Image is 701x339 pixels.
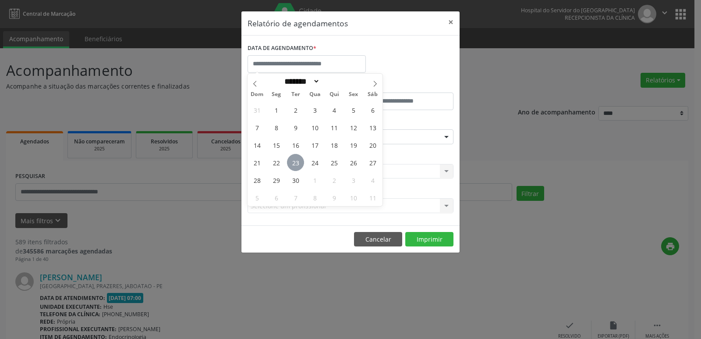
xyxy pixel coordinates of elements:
[268,101,285,118] span: Setembro 1, 2025
[287,136,304,153] span: Setembro 16, 2025
[326,171,343,189] span: Outubro 2, 2025
[287,171,304,189] span: Setembro 30, 2025
[326,154,343,171] span: Setembro 25, 2025
[326,101,343,118] span: Setembro 4, 2025
[268,171,285,189] span: Setembro 29, 2025
[248,136,266,153] span: Setembro 14, 2025
[248,154,266,171] span: Setembro 21, 2025
[363,92,382,97] span: Sáb
[286,92,305,97] span: Ter
[442,11,460,33] button: Close
[364,119,381,136] span: Setembro 13, 2025
[344,92,363,97] span: Sex
[267,92,286,97] span: Seg
[248,101,266,118] span: Agosto 31, 2025
[306,154,323,171] span: Setembro 24, 2025
[268,189,285,206] span: Outubro 6, 2025
[325,92,344,97] span: Qui
[248,189,266,206] span: Outubro 5, 2025
[306,119,323,136] span: Setembro 10, 2025
[364,189,381,206] span: Outubro 11, 2025
[306,101,323,118] span: Setembro 3, 2025
[320,77,349,86] input: Year
[248,18,348,29] h5: Relatório de agendamentos
[248,171,266,189] span: Setembro 28, 2025
[287,154,304,171] span: Setembro 23, 2025
[287,189,304,206] span: Outubro 7, 2025
[345,119,362,136] span: Setembro 12, 2025
[326,119,343,136] span: Setembro 11, 2025
[305,92,325,97] span: Qua
[353,79,453,93] label: ATÉ
[268,119,285,136] span: Setembro 8, 2025
[364,154,381,171] span: Setembro 27, 2025
[287,101,304,118] span: Setembro 2, 2025
[281,77,320,86] select: Month
[354,232,402,247] button: Cancelar
[306,136,323,153] span: Setembro 17, 2025
[326,189,343,206] span: Outubro 9, 2025
[405,232,453,247] button: Imprimir
[306,171,323,189] span: Outubro 1, 2025
[345,101,362,118] span: Setembro 5, 2025
[268,154,285,171] span: Setembro 22, 2025
[287,119,304,136] span: Setembro 9, 2025
[248,42,316,55] label: DATA DE AGENDAMENTO
[248,119,266,136] span: Setembro 7, 2025
[345,136,362,153] span: Setembro 19, 2025
[306,189,323,206] span: Outubro 8, 2025
[248,92,267,97] span: Dom
[345,171,362,189] span: Outubro 3, 2025
[268,136,285,153] span: Setembro 15, 2025
[364,171,381,189] span: Outubro 4, 2025
[326,136,343,153] span: Setembro 18, 2025
[364,101,381,118] span: Setembro 6, 2025
[364,136,381,153] span: Setembro 20, 2025
[345,189,362,206] span: Outubro 10, 2025
[345,154,362,171] span: Setembro 26, 2025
